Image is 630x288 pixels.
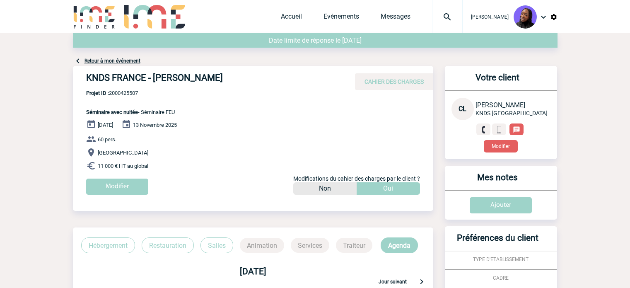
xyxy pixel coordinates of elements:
a: Evénements [323,12,359,24]
img: portable.png [495,126,503,133]
img: IME-Finder [73,5,116,29]
span: 60 pers. [98,136,116,143]
img: 131349-0.png [514,5,537,29]
a: Accueil [281,12,302,24]
p: Animation [240,238,284,253]
p: Jour suivant [379,279,407,286]
input: Ajouter [470,197,532,213]
span: Modifications du cahier des charges par le client ? [293,175,420,182]
span: [GEOGRAPHIC_DATA] [98,150,148,156]
p: Non [319,182,331,195]
span: Séminaire avec nuitée [86,109,138,115]
p: Salles [200,237,233,253]
h3: Préférences du client [448,233,547,251]
span: Date limite de réponse le [DATE] [269,36,362,44]
p: Agenda [381,237,418,253]
span: CADRE [493,275,509,281]
span: TYPE D'ETABLISSEMENT [473,257,529,262]
p: Services [291,238,329,253]
p: Oui [383,182,393,195]
img: fixe.png [480,126,487,133]
span: 11 000 € HT au global [98,163,148,169]
b: Projet ID : [86,90,109,96]
img: keyboard-arrow-right-24-px.png [417,276,427,286]
span: [PERSON_NAME] [471,14,509,20]
span: CL [459,105,466,113]
p: Traiteur [336,238,372,253]
span: 2000425507 [86,90,175,96]
span: [DATE] [98,122,113,128]
span: 13 Novembre 2025 [133,122,177,128]
span: - Séminaire FEU [86,109,175,115]
h3: Votre client [448,73,547,90]
span: CAHIER DES CHARGES [364,78,424,85]
span: [PERSON_NAME] [476,101,525,109]
button: Modifier [484,140,518,152]
img: chat-24-px-w.png [513,126,520,133]
h4: KNDS FRANCE - [PERSON_NAME] [86,73,335,87]
b: [DATE] [240,266,266,276]
p: Hébergement [81,237,135,253]
h3: Mes notes [448,172,547,190]
span: KNDS [GEOGRAPHIC_DATA] [476,110,548,116]
p: Restauration [142,237,194,253]
a: Messages [381,12,410,24]
a: Retour à mon événement [84,58,140,64]
input: Modifier [86,179,148,195]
